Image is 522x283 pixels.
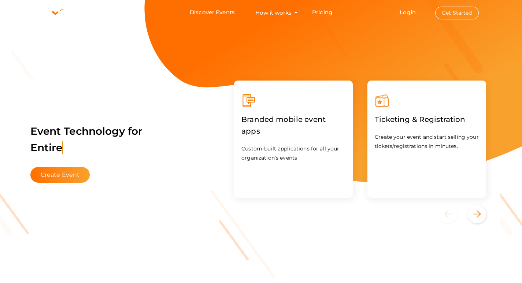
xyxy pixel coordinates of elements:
[241,108,345,142] label: Branded mobile event apps
[312,6,332,19] a: Pricing
[435,7,479,19] button: Get Started
[190,6,235,19] a: Discover Events
[30,167,90,183] button: Create Event
[375,133,479,151] p: Create your event and start selling your tickets/registrations in minutes.
[375,116,465,123] a: Ticketing & Registration
[468,205,486,223] button: Next
[375,108,465,131] label: Ticketing & Registration
[30,114,143,165] label: Event Technology for
[400,9,416,16] a: Login
[241,128,345,135] a: Branded mobile event apps
[30,141,63,154] span: Entire
[241,144,345,163] p: Custom-built applications for all your organization’s events
[253,6,294,19] button: How it works
[439,205,466,223] button: Previous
